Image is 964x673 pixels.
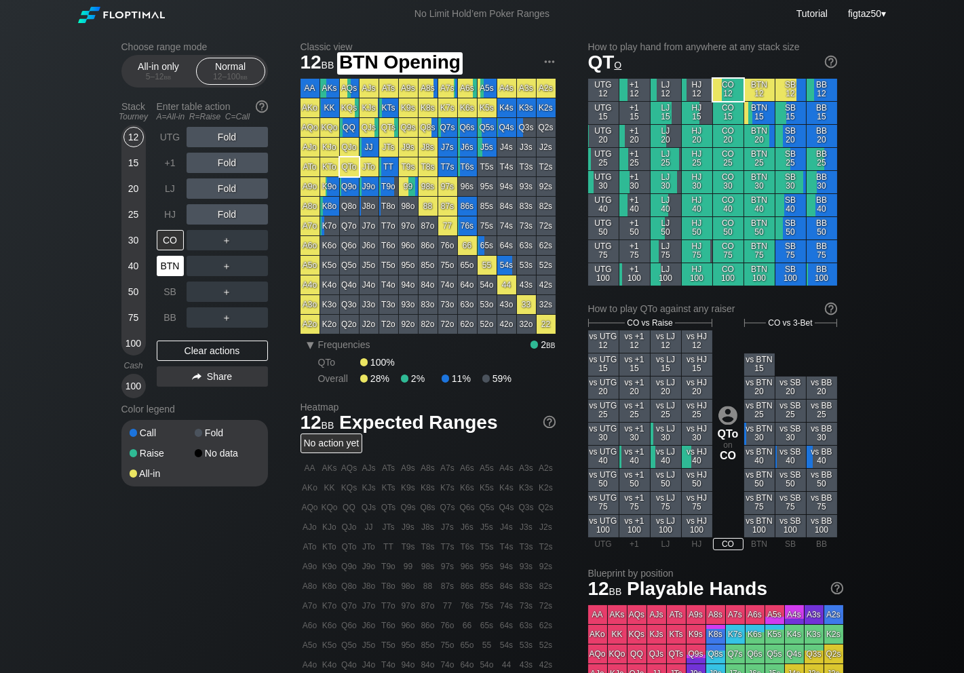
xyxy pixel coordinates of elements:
[497,295,516,314] div: 43o
[651,148,681,170] div: LJ 25
[360,295,379,314] div: J3o
[542,54,557,69] img: ellipsis.fd386fe8.svg
[301,98,320,117] div: AKo
[537,177,556,196] div: 92s
[438,98,457,117] div: K7s
[830,581,845,596] img: help.32db89a4.svg
[399,157,418,176] div: T9s
[298,52,336,75] span: 12
[301,79,320,98] div: AA
[192,373,201,381] img: share.864f2f62.svg
[651,125,681,147] div: LJ 20
[807,148,837,170] div: BB 25
[497,177,516,196] div: 94s
[320,236,339,255] div: K6o
[497,275,516,294] div: 44
[651,194,681,216] div: LJ 40
[379,216,398,235] div: T7o
[157,178,184,199] div: LJ
[542,415,557,429] img: help.32db89a4.svg
[360,315,379,334] div: J2o
[713,263,744,286] div: CO 100
[379,177,398,196] div: T9o
[497,118,516,137] div: Q4s
[419,236,438,255] div: 86o
[438,177,457,196] div: 97s
[497,256,516,275] div: 54s
[458,197,477,216] div: 86s
[438,275,457,294] div: 74o
[123,178,144,199] div: 20
[588,240,619,263] div: UTG 75
[497,236,516,255] div: 64s
[458,236,477,255] div: 66
[340,79,359,98] div: AQs
[537,79,556,98] div: A2s
[301,315,320,334] div: A2o
[796,8,828,19] a: Tutorial
[478,98,497,117] div: K5s
[438,79,457,98] div: A7s
[682,125,712,147] div: HJ 20
[497,157,516,176] div: T4s
[399,197,418,216] div: 98o
[123,230,144,250] div: 30
[379,197,398,216] div: T8o
[588,52,622,73] span: QT
[301,197,320,216] div: A8o
[713,217,744,239] div: CO 50
[199,58,262,84] div: Normal
[419,295,438,314] div: 83o
[478,256,497,275] div: 55
[301,275,320,294] div: A4o
[187,178,268,199] div: Fold
[824,54,838,69] img: help.32db89a4.svg
[320,197,339,216] div: K8o
[340,216,359,235] div: Q7o
[301,236,320,255] div: A6o
[478,177,497,196] div: 95s
[419,157,438,176] div: T8s
[682,148,712,170] div: HJ 25
[301,118,320,137] div: AQo
[187,307,268,328] div: ＋
[651,240,681,263] div: LJ 75
[399,138,418,157] div: J9s
[651,79,681,101] div: LJ 12
[320,157,339,176] div: KTo
[157,112,268,121] div: A=All-in R=Raise C=Call
[399,177,418,196] div: 99
[130,428,195,438] div: Call
[619,263,650,286] div: +1 100
[123,153,144,173] div: 15
[394,8,570,22] div: No Limit Hold’em Poker Ranges
[537,197,556,216] div: 82s
[848,8,881,19] span: figtaz50
[195,428,260,438] div: Fold
[845,6,888,21] div: ▾
[419,98,438,117] div: K8s
[537,275,556,294] div: 42s
[360,256,379,275] div: J5o
[438,256,457,275] div: 75o
[360,138,379,157] div: JJ
[537,118,556,137] div: Q2s
[157,256,184,276] div: BTN
[458,295,477,314] div: 63o
[682,240,712,263] div: HJ 75
[157,307,184,328] div: BB
[517,157,536,176] div: T3s
[438,138,457,157] div: J7s
[744,240,775,263] div: BTN 75
[320,216,339,235] div: K7o
[619,194,650,216] div: +1 40
[419,118,438,137] div: Q8s
[744,148,775,170] div: BTN 25
[438,157,457,176] div: T7s
[157,204,184,225] div: HJ
[478,138,497,157] div: J5s
[537,295,556,314] div: 32s
[537,256,556,275] div: 52s
[123,204,144,225] div: 25
[187,282,268,302] div: ＋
